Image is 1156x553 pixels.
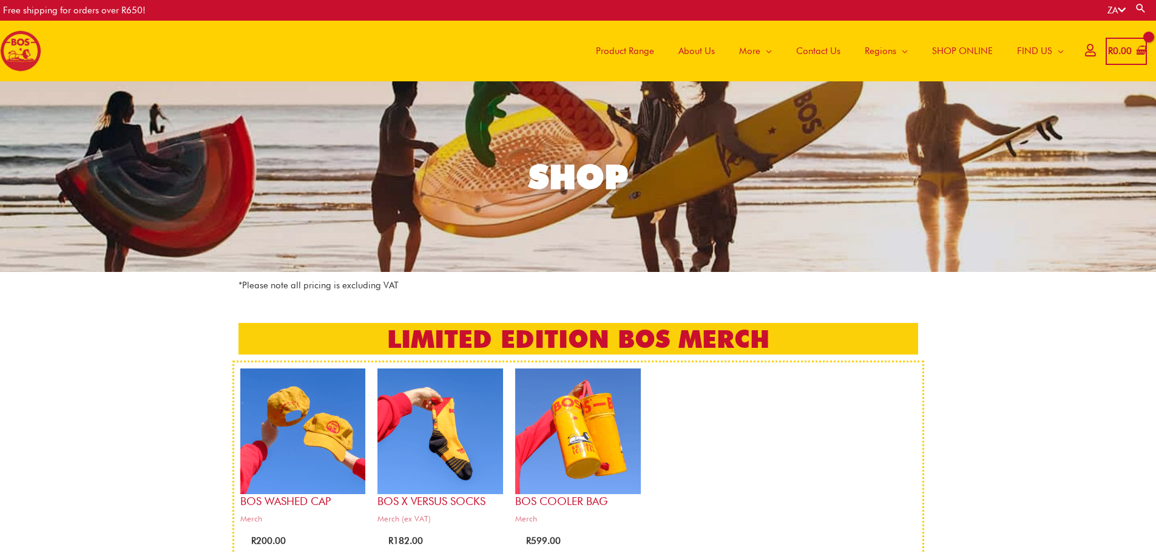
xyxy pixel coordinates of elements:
span: R [251,535,256,546]
h2: BOS Cooler bag [515,494,641,508]
h2: LIMITED EDITION BOS MERCH [238,323,918,355]
span: Merch [240,514,366,524]
h2: BOS Washed Cap [240,494,366,508]
a: ZA [1107,5,1126,16]
bdi: 599.00 [526,535,561,546]
img: bos cooler bag [515,368,641,494]
bdi: 0.00 [1108,46,1132,56]
h2: BOS x Versus Socks [377,494,503,508]
span: Merch (ex VAT) [377,514,503,524]
span: R [526,535,531,546]
a: Contact Us [784,21,853,81]
a: View Shopping Cart, empty [1106,38,1147,65]
bdi: 200.00 [251,535,286,546]
span: More [739,33,760,69]
p: *Please note all pricing is excluding VAT [238,278,918,293]
img: bos cap [240,368,366,494]
span: About Us [678,33,715,69]
a: Product Range [584,21,666,81]
span: R [1108,46,1113,56]
img: bos x versus socks [377,368,503,494]
a: BOS Washed CapMerch [240,368,366,528]
span: Merch [515,514,641,524]
nav: Site Navigation [575,21,1076,81]
bdi: 182.00 [388,535,423,546]
a: Regions [853,21,920,81]
a: More [727,21,784,81]
span: Product Range [596,33,654,69]
span: FIND US [1017,33,1052,69]
div: SHOP [529,160,628,194]
a: BOS x Versus SocksMerch (ex VAT) [377,368,503,528]
a: BOS Cooler bagMerch [515,368,641,528]
span: Regions [865,33,896,69]
span: Contact Us [796,33,840,69]
span: SHOP ONLINE [932,33,993,69]
a: SHOP ONLINE [920,21,1005,81]
a: Search button [1135,2,1147,14]
span: R [388,535,393,546]
a: About Us [666,21,727,81]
